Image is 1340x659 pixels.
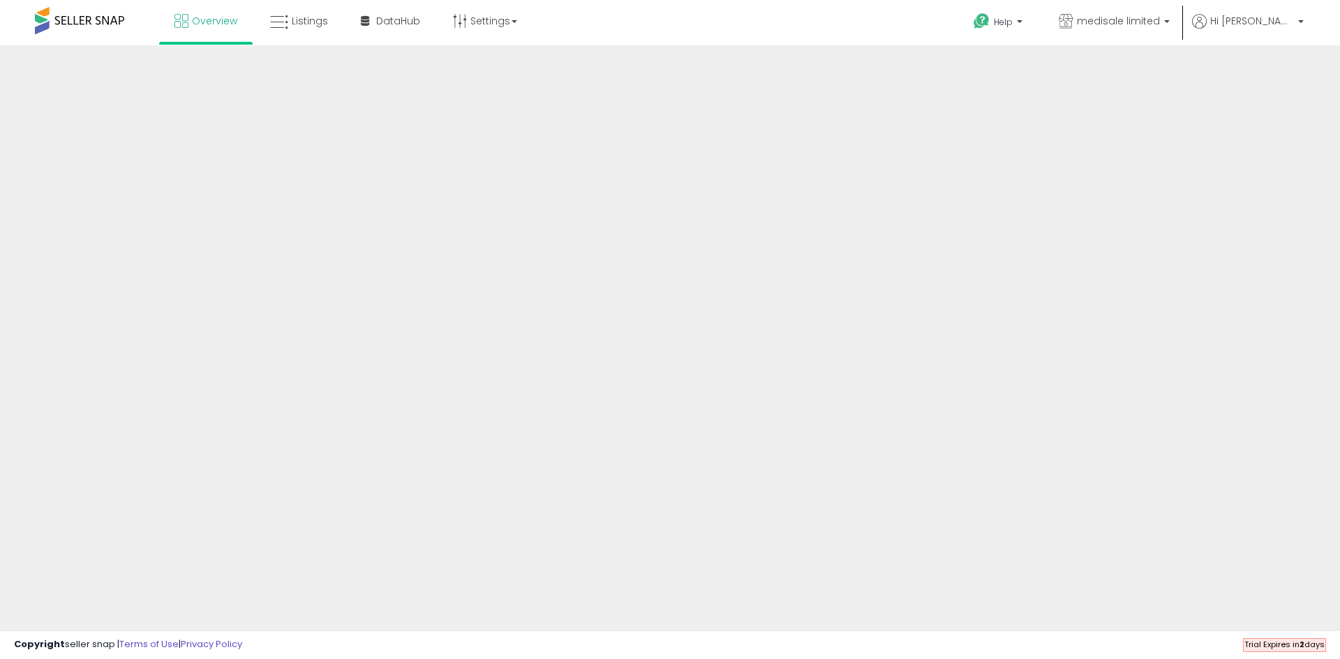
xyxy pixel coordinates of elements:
span: Hi [PERSON_NAME] [1210,14,1294,28]
span: Listings [292,14,328,28]
span: DataHub [376,14,420,28]
span: Help [994,16,1013,28]
span: medisale limited [1077,14,1160,28]
a: Hi [PERSON_NAME] [1192,14,1304,45]
span: Overview [192,14,237,28]
i: Get Help [973,13,990,30]
a: Help [962,2,1036,45]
